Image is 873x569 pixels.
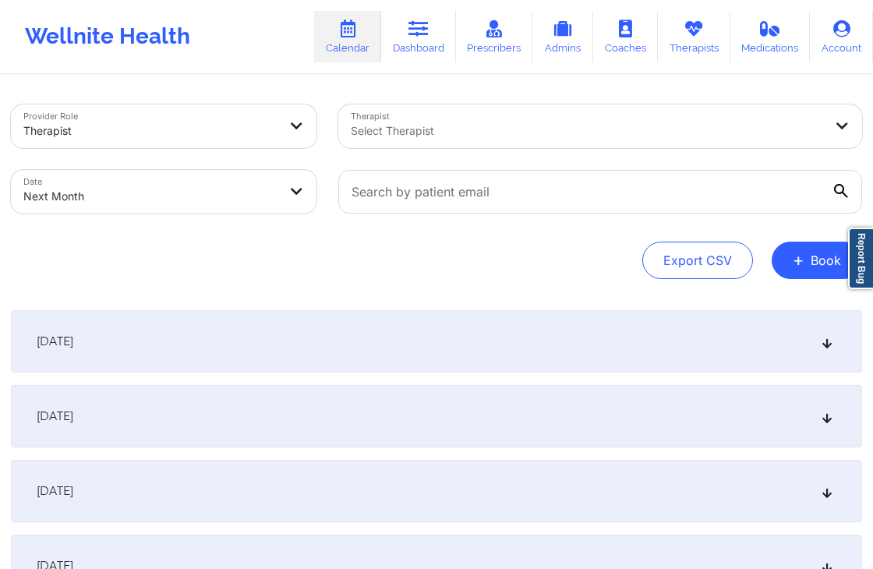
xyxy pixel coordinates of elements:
input: Search by patient email [338,170,862,214]
span: [DATE] [37,334,73,349]
div: Therapist [23,114,277,148]
a: Dashboard [381,11,456,62]
a: Account [810,11,873,62]
a: Prescribers [456,11,533,62]
a: Report Bug [848,228,873,289]
span: [DATE] [37,408,73,424]
a: Medications [730,11,811,62]
a: Calendar [314,11,381,62]
a: Therapists [658,11,730,62]
button: Export CSV [642,242,753,279]
a: Coaches [593,11,658,62]
span: + [793,256,804,264]
button: +Book [772,242,862,279]
a: Admins [532,11,593,62]
span: [DATE] [37,483,73,499]
div: Next Month [23,179,277,214]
